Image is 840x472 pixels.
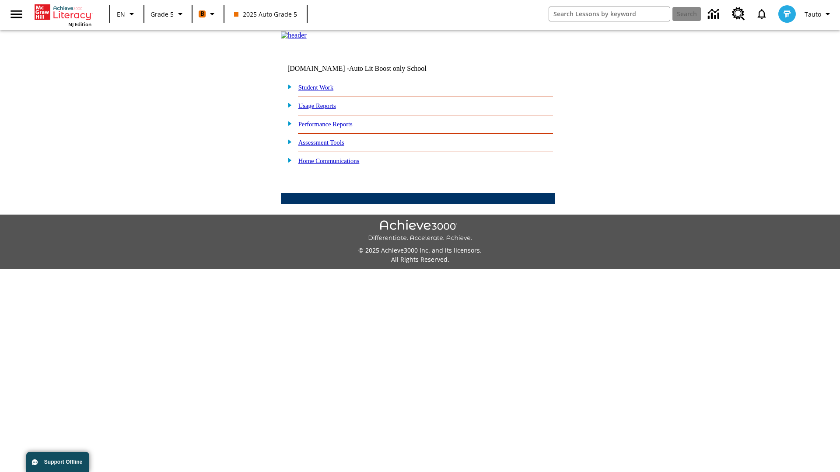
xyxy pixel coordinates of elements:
button: Support Offline [26,452,89,472]
img: header [281,31,307,39]
button: Boost Class color is orange. Change class color [195,6,221,22]
a: Notifications [750,3,773,25]
td: [DOMAIN_NAME] - [287,65,448,73]
span: Support Offline [44,459,82,465]
input: search field [549,7,670,21]
img: plus.gif [283,156,292,164]
img: plus.gif [283,83,292,90]
button: Profile/Settings [801,6,836,22]
button: Language: EN, Select a language [113,6,141,22]
span: 2025 Auto Grade 5 [234,10,297,19]
button: Open side menu [3,1,29,27]
nobr: Auto Lit Boost only School [349,65,427,72]
a: Assessment Tools [298,139,344,146]
span: Tauto [805,10,821,19]
span: B [200,8,204,19]
div: Home [35,3,91,28]
span: Grade 5 [150,10,174,19]
a: Resource Center, Will open in new tab [727,2,750,26]
button: Grade: Grade 5, Select a grade [147,6,189,22]
a: Data Center [703,2,727,26]
a: Student Work [298,84,333,91]
span: EN [117,10,125,19]
a: Usage Reports [298,102,336,109]
img: plus.gif [283,138,292,146]
button: Select a new avatar [773,3,801,25]
a: Home Communications [298,157,360,164]
img: Achieve3000 Differentiate Accelerate Achieve [368,220,472,242]
img: plus.gif [283,119,292,127]
span: NJ Edition [68,21,91,28]
a: Performance Reports [298,121,353,128]
img: avatar image [778,5,796,23]
img: plus.gif [283,101,292,109]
